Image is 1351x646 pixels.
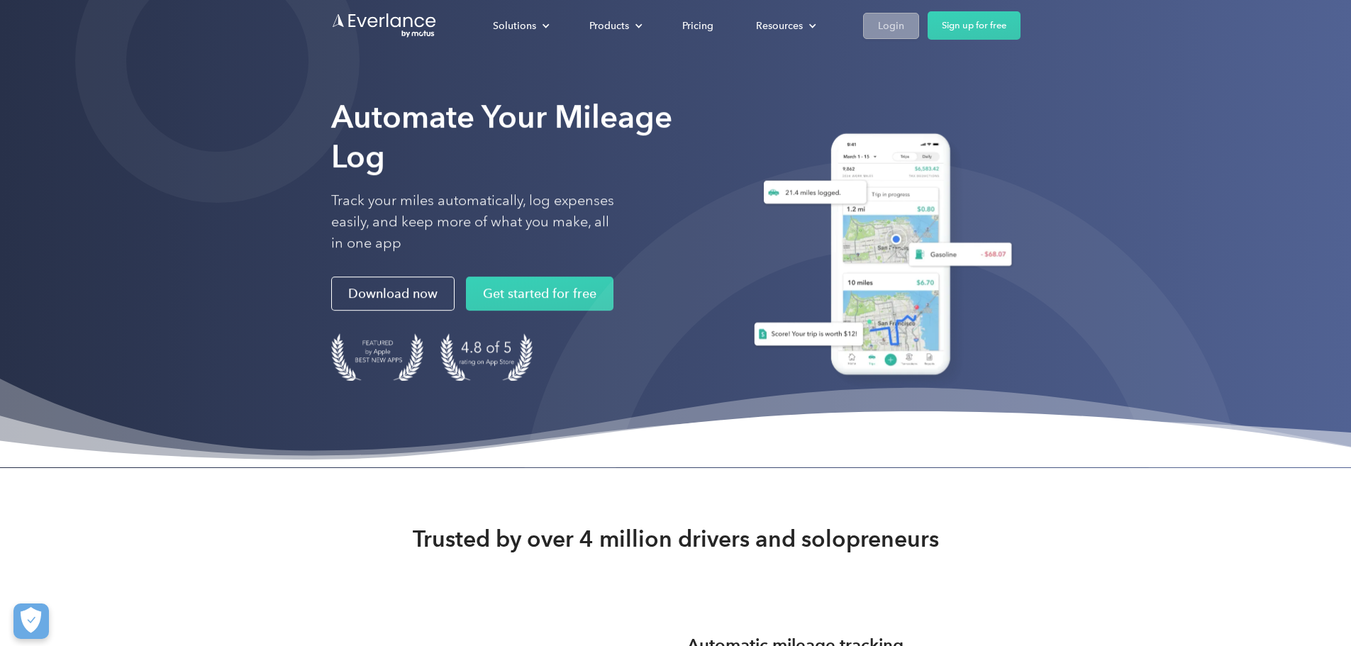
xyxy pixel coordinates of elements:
[737,123,1021,391] img: Everlance, mileage tracker app, expense tracking app
[682,17,713,35] div: Pricing
[331,277,455,311] a: Download now
[331,98,672,175] strong: Automate Your Mileage Log
[413,525,939,553] strong: Trusted by over 4 million drivers and solopreneurs
[575,13,654,38] div: Products
[493,17,536,35] div: Solutions
[878,17,904,35] div: Login
[928,11,1021,40] a: Sign up for free
[466,277,613,311] a: Get started for free
[668,13,728,38] a: Pricing
[440,333,533,381] img: 4.9 out of 5 stars on the app store
[331,12,438,39] a: Go to homepage
[479,13,561,38] div: Solutions
[331,333,423,381] img: Badge for Featured by Apple Best New Apps
[13,603,49,639] button: Cookies Settings
[756,17,803,35] div: Resources
[589,17,629,35] div: Products
[742,13,828,38] div: Resources
[863,13,919,39] a: Login
[331,190,615,254] p: Track your miles automatically, log expenses easily, and keep more of what you make, all in one app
